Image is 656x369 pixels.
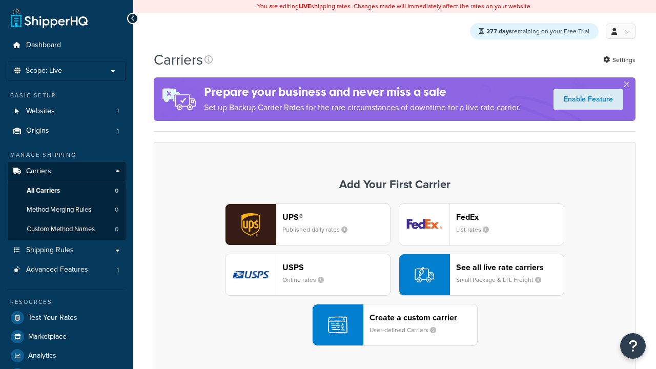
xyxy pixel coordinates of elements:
header: USPS [282,262,390,272]
h4: Prepare your business and never miss a sale [204,84,521,100]
header: See all live rate carriers [456,262,564,272]
img: ad-rules-rateshop-fe6ec290ccb7230408bd80ed9643f0289d75e0ffd9eb532fc0e269fcd187b520.png [154,77,204,121]
img: ups logo [225,204,276,245]
span: Origins [26,127,49,135]
a: Carriers [8,162,126,181]
img: icon-carrier-custom-c93b8a24.svg [328,315,347,335]
button: usps logoUSPSOnline rates [225,254,391,296]
li: Carriers [8,162,126,240]
a: Websites 1 [8,102,126,121]
li: Advanced Features [8,260,126,279]
button: ups logoUPS®Published daily rates [225,203,391,245]
small: List rates [456,225,497,234]
header: Create a custom carrier [370,313,477,322]
span: Advanced Features [26,265,88,274]
li: Custom Method Names [8,220,126,239]
span: Custom Method Names [27,225,95,234]
div: Resources [8,298,126,306]
a: Marketplace [8,327,126,346]
span: Carriers [26,167,51,176]
a: Enable Feature [553,89,623,110]
a: Advanced Features 1 [8,260,126,279]
button: See all live rate carriersSmall Package & LTL Freight [399,254,564,296]
img: fedEx logo [399,204,449,245]
b: LIVE [299,2,311,11]
span: 0 [115,187,118,195]
button: Open Resource Center [620,333,646,359]
span: Test Your Rates [28,314,77,322]
img: icon-carrier-liverate-becf4550.svg [415,265,434,284]
span: Method Merging Rules [27,206,91,214]
a: Custom Method Names 0 [8,220,126,239]
p: Set up Backup Carrier Rates for the rare circumstances of downtime for a live rate carrier. [204,100,521,115]
a: Test Your Rates [8,309,126,327]
div: remaining on your Free Trial [470,23,599,39]
span: Analytics [28,352,56,360]
span: Marketplace [28,333,67,341]
strong: 277 days [486,27,512,36]
button: Create a custom carrierUser-defined Carriers [312,304,478,346]
div: Manage Shipping [8,151,126,159]
a: ShipperHQ Home [11,8,88,28]
small: Online rates [282,275,332,284]
span: 1 [117,265,119,274]
small: Small Package & LTL Freight [456,275,549,284]
button: fedEx logoFedExList rates [399,203,564,245]
a: Analytics [8,346,126,365]
small: User-defined Carriers [370,325,444,335]
div: Basic Setup [8,91,126,100]
span: 1 [117,127,119,135]
a: Shipping Rules [8,241,126,260]
h1: Carriers [154,50,203,70]
span: All Carriers [27,187,60,195]
h3: Add Your First Carrier [165,178,625,191]
span: Dashboard [26,41,61,50]
li: All Carriers [8,181,126,200]
header: UPS® [282,212,390,222]
img: usps logo [225,254,276,295]
a: Dashboard [8,36,126,55]
span: Websites [26,107,55,116]
span: Scope: Live [26,67,62,75]
a: Method Merging Rules 0 [8,200,126,219]
a: All Carriers 0 [8,181,126,200]
li: Method Merging Rules [8,200,126,219]
a: Settings [603,53,635,67]
span: Shipping Rules [26,246,74,255]
small: Published daily rates [282,225,356,234]
li: Origins [8,121,126,140]
li: Websites [8,102,126,121]
span: 0 [115,225,118,234]
a: Origins 1 [8,121,126,140]
span: 0 [115,206,118,214]
header: FedEx [456,212,564,222]
span: 1 [117,107,119,116]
